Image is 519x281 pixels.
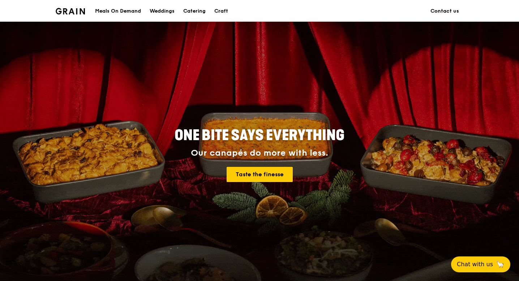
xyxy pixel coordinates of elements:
[214,0,228,22] div: Craft
[179,0,210,22] a: Catering
[210,0,232,22] a: Craft
[451,256,510,272] button: Chat with us🦙
[183,0,206,22] div: Catering
[56,8,85,14] img: Grain
[496,260,505,269] span: 🦙
[129,148,390,158] div: Our canapés do more with less.
[95,0,141,22] div: Meals On Demand
[175,127,344,144] span: ONE BITE SAYS EVERYTHING
[227,167,293,182] a: Taste the finesse
[150,0,175,22] div: Weddings
[426,0,463,22] a: Contact us
[457,260,493,269] span: Chat with us
[145,0,179,22] a: Weddings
